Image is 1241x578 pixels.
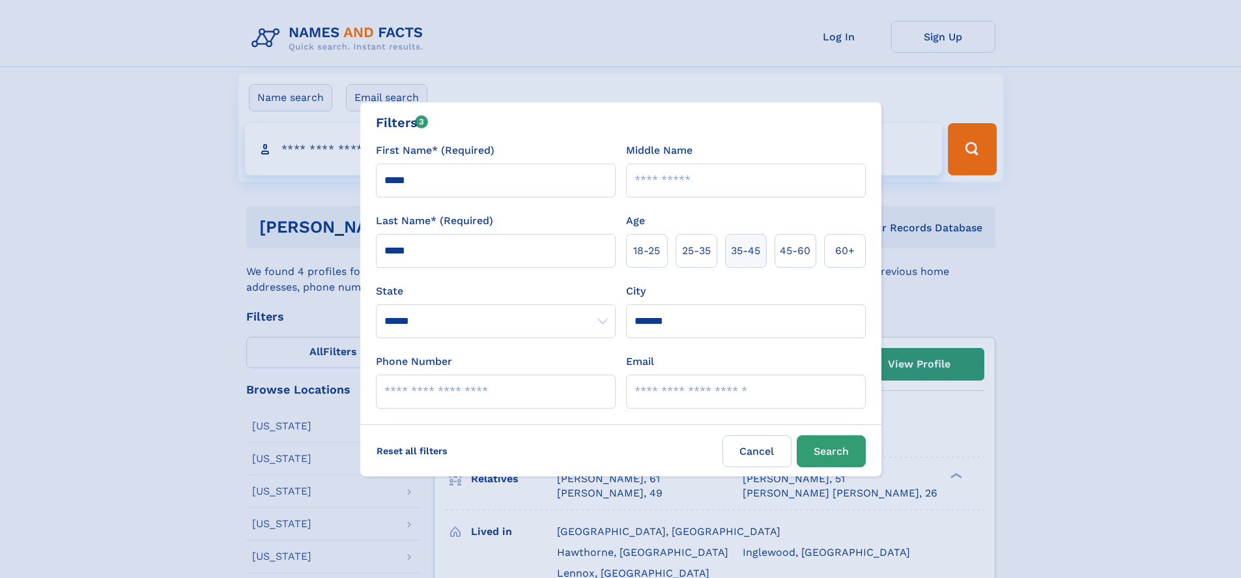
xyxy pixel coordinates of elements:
[376,113,429,132] div: Filters
[376,213,493,229] label: Last Name* (Required)
[376,143,494,158] label: First Name* (Required)
[682,243,711,259] span: 25‑35
[633,243,660,259] span: 18‑25
[731,243,760,259] span: 35‑45
[835,243,855,259] span: 60+
[626,213,645,229] label: Age
[626,143,692,158] label: Middle Name
[722,435,792,467] label: Cancel
[797,435,866,467] button: Search
[376,283,616,299] label: State
[368,435,456,467] label: Reset all filters
[780,243,810,259] span: 45‑60
[626,283,646,299] label: City
[376,354,452,369] label: Phone Number
[626,354,654,369] label: Email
